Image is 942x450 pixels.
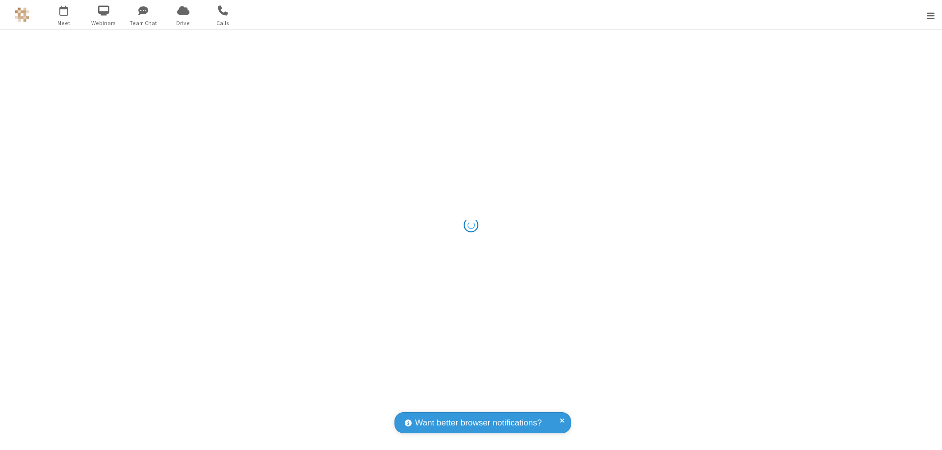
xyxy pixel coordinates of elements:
[125,19,162,28] span: Team Chat
[205,19,241,28] span: Calls
[85,19,122,28] span: Webinars
[15,7,29,22] img: QA Selenium DO NOT DELETE OR CHANGE
[165,19,202,28] span: Drive
[46,19,82,28] span: Meet
[415,417,542,429] span: Want better browser notifications?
